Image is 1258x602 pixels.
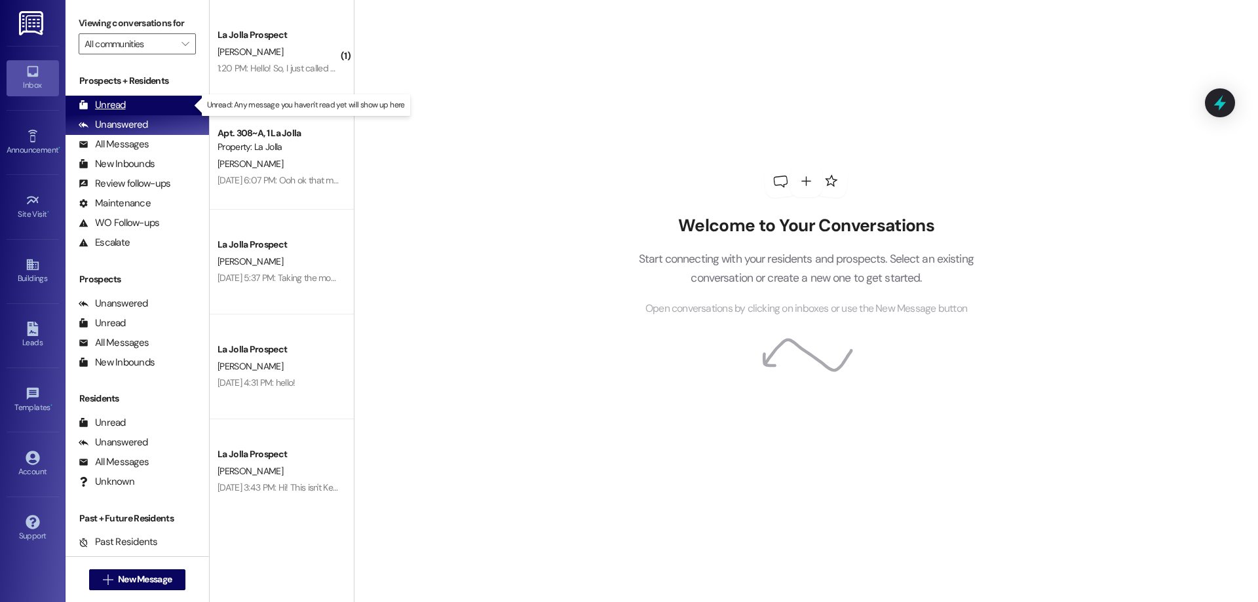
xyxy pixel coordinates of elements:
a: Account [7,447,59,482]
div: [DATE] 3:43 PM: Hi! This isn't Kenadee:) [218,481,362,493]
a: Leads [7,318,59,353]
div: All Messages [79,455,149,469]
div: Maintenance [79,197,151,210]
div: 1:20 PM: Hello! So, I just called and I was wondering if I could have the late fee for my current... [218,62,1117,74]
div: Unanswered [79,436,148,449]
div: All Messages [79,138,149,151]
a: Buildings [7,254,59,289]
div: Review follow-ups [79,177,170,191]
p: Start connecting with your residents and prospects. Select an existing conversation or create a n... [619,250,993,287]
button: New Message [89,569,186,590]
div: Prospects [66,273,209,286]
div: Prospects + Residents [66,74,209,88]
div: Residents [66,392,209,405]
div: All Messages [79,336,149,350]
a: Templates • [7,383,59,418]
div: Past Residents [79,535,158,549]
div: La Jolla Prospect [218,238,339,252]
a: Inbox [7,60,59,96]
span: Open conversations by clicking on inboxes or use the New Message button [645,301,967,317]
span: [PERSON_NAME] [218,158,283,170]
div: La Jolla Prospect [218,28,339,42]
div: Unknown [79,475,134,489]
span: [PERSON_NAME] [218,46,283,58]
div: Unread [79,316,126,330]
div: [DATE] 4:31 PM: hello! [218,377,295,388]
div: WO Follow-ups [79,216,159,230]
h2: Welcome to Your Conversations [619,216,993,236]
input: All communities [85,33,175,54]
span: [PERSON_NAME] [218,360,283,372]
span: New Message [118,573,172,586]
div: Unanswered [79,118,148,132]
span: • [50,401,52,410]
i:  [103,574,113,585]
div: Past + Future Residents [66,512,209,525]
a: Site Visit • [7,189,59,225]
img: ResiDesk Logo [19,11,46,35]
div: New Inbounds [79,356,155,369]
div: La Jolla Prospect [218,343,339,356]
div: Apt. 308~A, 1 La Jolla [218,126,339,140]
div: Unread [79,416,126,430]
div: New Inbounds [79,157,155,171]
span: [PERSON_NAME] [218,255,283,267]
span: • [58,143,60,153]
span: • [47,208,49,217]
a: Support [7,511,59,546]
div: Unread [79,98,126,112]
span: [PERSON_NAME] [218,465,283,477]
div: [DATE] 5:37 PM: Taking the monthly charge off? [218,272,395,284]
label: Viewing conversations for [79,13,196,33]
i:  [181,39,189,49]
div: La Jolla Prospect [218,447,339,461]
div: Property: La Jolla [218,140,339,154]
p: Unread: Any message you haven't read yet will show up here [207,100,405,111]
div: [DATE] 6:07 PM: Ooh ok that makes sense I'll do that now! [218,174,433,186]
div: Unanswered [79,297,148,310]
div: Escalate [79,236,130,250]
